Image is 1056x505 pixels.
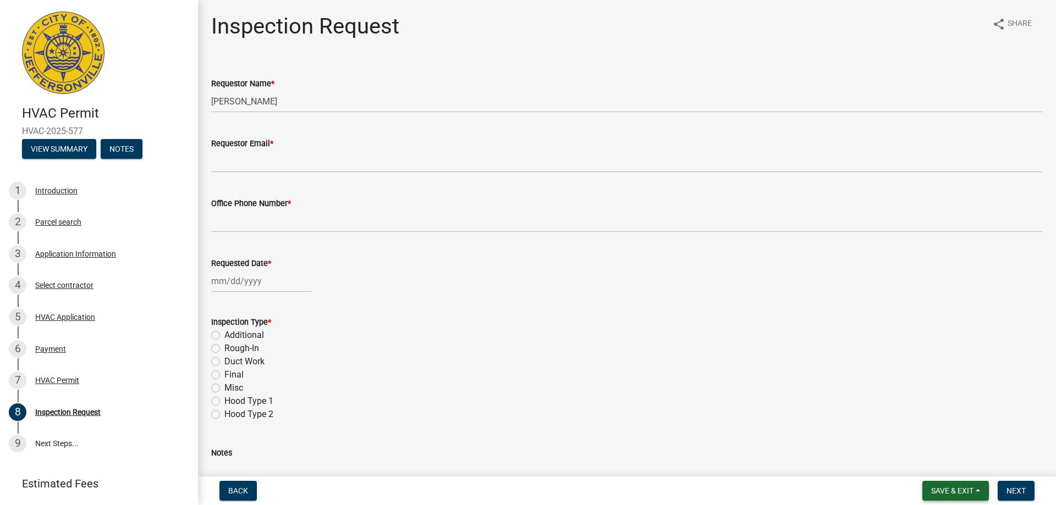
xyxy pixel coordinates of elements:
[22,106,189,121] h4: HVAC Permit
[983,13,1041,35] button: shareShare
[35,345,66,353] div: Payment
[922,481,989,501] button: Save & Exit
[228,486,248,495] span: Back
[9,276,26,294] div: 4
[35,408,101,416] div: Inspection Request
[931,486,974,495] span: Save & Exit
[998,481,1035,501] button: Next
[211,449,232,457] label: Notes
[22,12,105,94] img: City of Jeffersonville, Indiana
[211,80,274,88] label: Requestor Name
[9,308,26,326] div: 5
[101,145,142,154] wm-modal-confirm: Notes
[35,281,94,289] div: Select contractor
[992,18,1005,31] i: share
[35,376,79,384] div: HVAC Permit
[9,182,26,199] div: 1
[1008,18,1032,31] span: Share
[224,408,273,421] label: Hood Type 2
[9,435,26,452] div: 9
[9,473,180,495] a: Estimated Fees
[224,329,264,342] label: Additional
[35,218,81,226] div: Parcel search
[22,139,96,159] button: View Summary
[1007,486,1026,495] span: Next
[211,140,273,148] label: Requestor Email
[211,319,271,326] label: Inspection Type
[35,313,95,321] div: HVAC Application
[211,200,291,208] label: Office Phone Number
[211,13,399,40] h1: Inspection Request
[9,340,26,358] div: 6
[224,395,273,408] label: Hood Type 1
[9,245,26,263] div: 3
[211,270,312,292] input: mm/dd/yyyy
[22,126,176,136] span: HVAC-2025-577
[22,145,96,154] wm-modal-confirm: Summary
[224,368,244,381] label: Final
[101,139,142,159] button: Notes
[224,342,259,355] label: Rough-In
[35,250,116,258] div: Application Information
[224,355,265,368] label: Duct Work
[224,381,243,395] label: Misc
[211,260,271,268] label: Requested Date
[219,481,257,501] button: Back
[9,371,26,389] div: 7
[9,403,26,421] div: 8
[9,213,26,231] div: 2
[35,187,78,195] div: Introduction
